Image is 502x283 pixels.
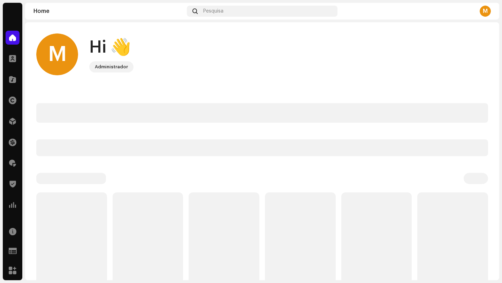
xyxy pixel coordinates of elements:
div: M [480,6,491,17]
div: Administrador [95,63,128,71]
div: Hi 👋 [89,36,134,59]
span: Pesquisa [203,8,223,14]
div: Home [33,8,184,14]
div: M [36,33,78,75]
